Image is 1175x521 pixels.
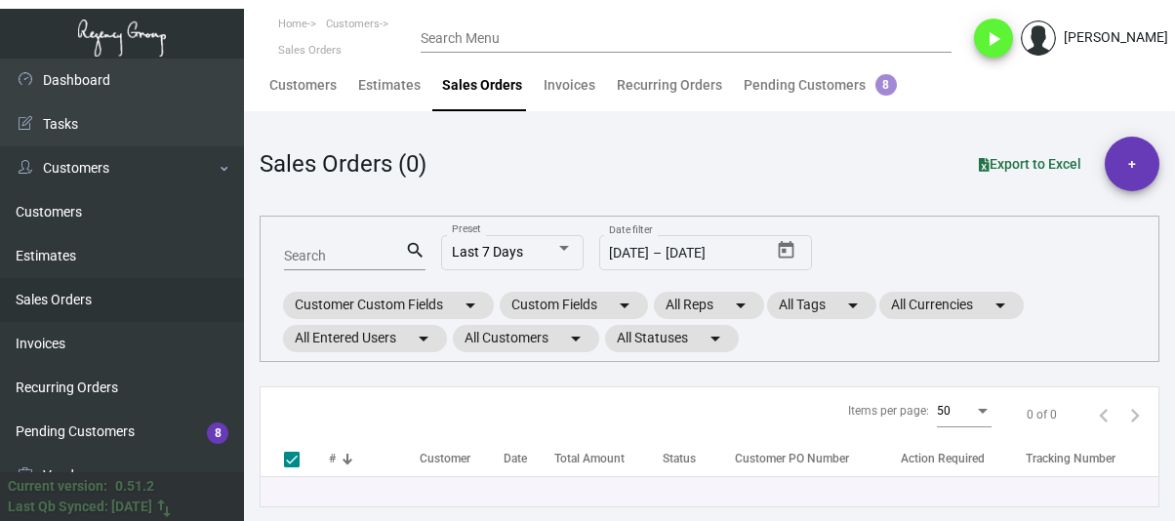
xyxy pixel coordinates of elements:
img: admin@bootstrapmaster.com [1021,20,1056,56]
div: Sales Orders (0) [260,146,426,181]
span: – [653,246,662,261]
span: 50 [937,404,951,418]
i: play_arrow [982,27,1005,51]
div: Action Required [901,450,985,467]
span: Export to Excel [979,156,1081,172]
span: Home [278,18,307,30]
mat-chip: All Currencies [879,292,1024,319]
div: Total Amount [554,450,625,467]
mat-icon: arrow_drop_down [841,294,865,317]
div: Estimates [358,75,421,96]
div: Action Required [901,450,1026,467]
mat-chip: All Entered Users [283,325,447,352]
button: + [1105,137,1159,191]
mat-icon: arrow_drop_down [729,294,752,317]
div: Date [504,450,527,467]
button: Previous page [1088,399,1119,430]
div: Customer [420,450,470,467]
div: Date [504,450,554,467]
mat-chip: Custom Fields [500,292,648,319]
div: Tracking Number [1026,450,1115,467]
mat-icon: arrow_drop_down [564,327,587,350]
button: Next page [1119,399,1151,430]
div: Sales Orders [442,75,522,96]
div: Total Amount [554,450,663,467]
button: Open calendar [770,235,801,266]
div: Items per page: [848,402,929,420]
mat-chip: Customer Custom Fields [283,292,494,319]
mat-select: Items per page: [937,405,992,419]
div: # [329,450,336,467]
div: Customer [420,450,504,467]
span: Sales Orders [278,44,342,57]
span: Last 7 Days [452,244,523,260]
div: Customers [269,75,337,96]
mat-chip: All Customers [453,325,599,352]
span: Customers [326,18,380,30]
div: [PERSON_NAME] [1064,27,1168,48]
mat-chip: All Reps [654,292,764,319]
div: 0 of 0 [1027,406,1057,423]
button: play_arrow [974,19,1013,58]
div: Status [663,450,725,467]
div: Invoices [544,75,595,96]
div: Current version: [8,476,107,497]
div: Customer PO Number [735,450,849,467]
input: Start date [609,246,649,261]
div: Status [663,450,696,467]
mat-icon: arrow_drop_down [412,327,435,350]
mat-icon: search [405,239,425,262]
div: Last Qb Synced: [DATE] [8,497,152,517]
div: Recurring Orders [617,75,722,96]
input: End date [666,246,743,261]
div: 0.51.2 [115,476,154,497]
div: Tracking Number [1026,450,1158,467]
div: Pending Customers [744,75,897,96]
mat-icon: arrow_drop_down [613,294,636,317]
span: + [1128,137,1136,191]
mat-icon: arrow_drop_down [989,294,1012,317]
div: # [329,450,420,467]
mat-icon: arrow_drop_down [704,327,727,350]
mat-chip: All Statuses [605,325,739,352]
button: Export to Excel [963,146,1097,181]
mat-chip: All Tags [767,292,876,319]
mat-icon: arrow_drop_down [459,294,482,317]
div: Customer PO Number [735,450,900,467]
